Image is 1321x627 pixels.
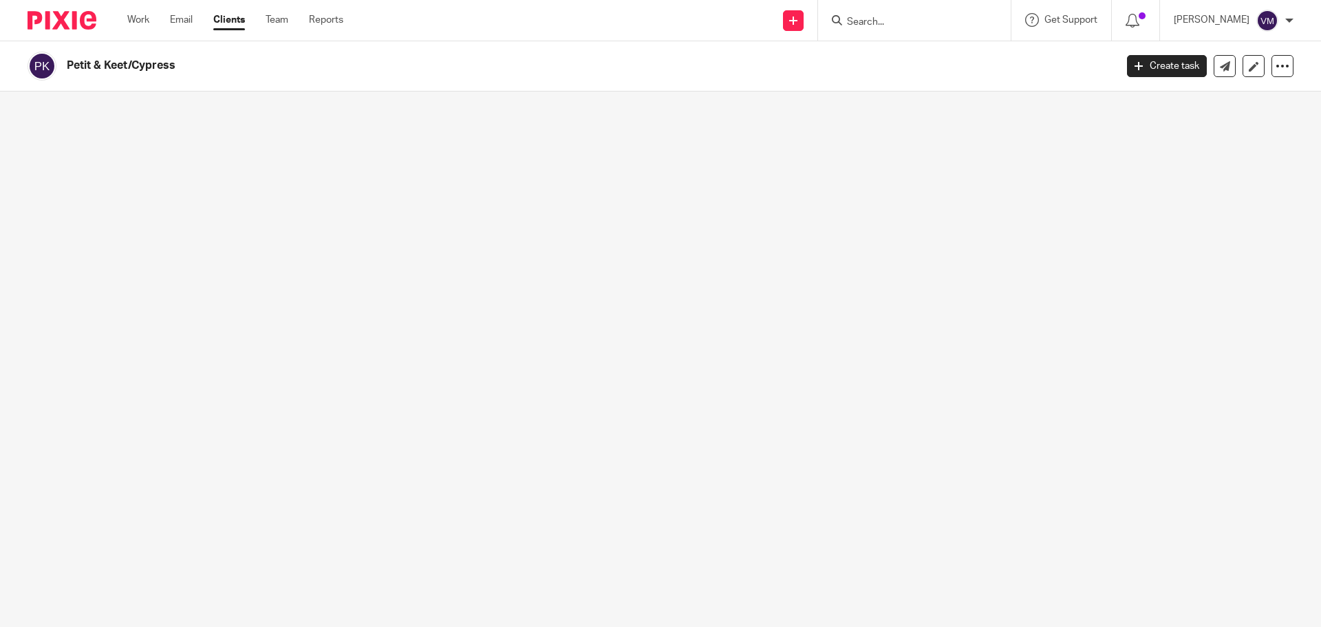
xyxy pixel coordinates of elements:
a: Work [127,13,149,27]
img: svg%3E [1256,10,1278,32]
input: Search [846,17,969,29]
a: Clients [213,13,245,27]
span: Get Support [1044,15,1097,25]
h2: Petit & Keet/Cypress [67,59,899,73]
p: [PERSON_NAME] [1174,13,1249,27]
a: Reports [309,13,343,27]
a: Team [266,13,288,27]
a: Email [170,13,193,27]
img: Pixie [28,11,96,30]
a: Create task [1127,55,1207,77]
img: svg%3E [28,52,56,81]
